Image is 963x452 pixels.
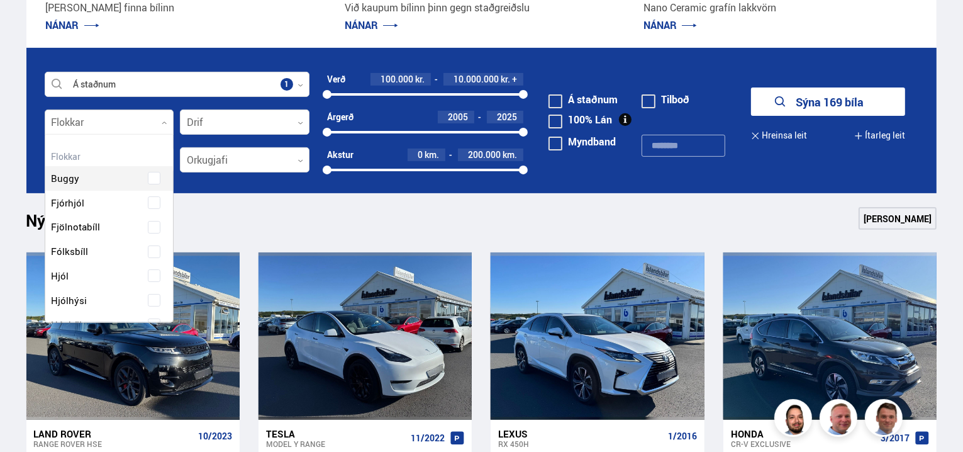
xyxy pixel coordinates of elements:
[266,428,406,439] div: Tesla
[498,428,662,439] div: Lexus
[345,1,618,15] p: Við kaupum bílinn þinn gegn staðgreiðslu
[381,73,413,85] span: 100.000
[881,433,910,443] span: 3/2017
[327,112,353,122] div: Árgerð
[497,111,517,123] span: 2025
[731,428,876,439] div: Honda
[751,88,905,116] button: Sýna 169 bíla
[548,94,618,105] label: Á staðnum
[859,207,937,230] a: [PERSON_NAME]
[46,18,99,32] a: NÁNAR
[448,111,468,123] span: 2005
[34,439,193,448] div: Range Rover HSE
[501,74,510,84] span: kr.
[418,149,423,161] span: 0
[821,401,859,439] img: siFngHWaQ9KaOqBr.png
[503,150,517,160] span: km.
[10,5,48,43] button: Opna LiveChat spjallviðmót
[52,194,85,212] span: Fjórhjól
[776,401,814,439] img: nhp88E3Fdnt1Opn2.png
[548,115,612,125] label: 100% Lán
[52,267,69,285] span: Hjól
[327,150,353,160] div: Akstur
[454,73,499,85] span: 10.000.000
[327,74,345,84] div: Verð
[415,74,425,84] span: kr.
[46,1,320,15] p: [PERSON_NAME] finna bílinn
[548,137,616,147] label: Myndband
[52,316,82,334] span: Húsbíll
[425,150,439,160] span: km.
[498,439,662,448] div: RX 450H
[198,431,232,441] span: 10/2023
[52,169,80,188] span: Buggy
[345,18,398,32] a: NÁNAR
[643,1,917,15] p: Nano Ceramic grafín lakkvörn
[854,121,905,150] button: Ítarleg leit
[52,291,87,310] span: Hjólhýsi
[668,431,697,441] span: 1/2016
[867,401,905,439] img: FbJEzSuNWCJXmdc-.webp
[643,18,697,32] a: NÁNAR
[751,121,807,150] button: Hreinsa leit
[642,94,689,105] label: Tilboð
[26,211,127,237] h1: Nýtt á skrá
[266,439,406,448] div: Model Y RANGE
[52,242,89,261] span: Fólksbíll
[731,439,876,448] div: CR-V EXCLUSIVE
[34,428,193,439] div: Land Rover
[52,218,101,236] span: Fjölnotabíll
[411,433,445,443] span: 11/2022
[468,149,501,161] span: 200.000
[512,74,517,84] span: +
